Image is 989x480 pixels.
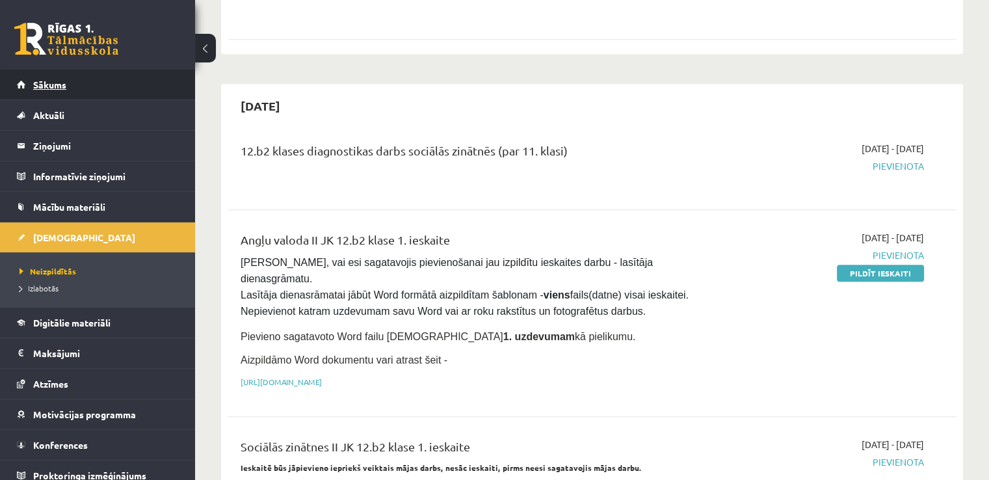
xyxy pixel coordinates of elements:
a: Ziņojumi [17,131,179,161]
span: Pievienota [709,455,924,469]
span: Aizpildāmo Word dokumentu vari atrast šeit - [241,354,447,366]
a: [DEMOGRAPHIC_DATA] [17,222,179,252]
span: [DEMOGRAPHIC_DATA] [33,232,135,243]
a: Izlabotās [20,282,182,294]
a: Motivācijas programma [17,399,179,429]
a: Pildīt ieskaiti [837,265,924,282]
strong: viens [544,289,570,300]
span: [PERSON_NAME], vai esi sagatavojis pievienošanai jau izpildītu ieskaites darbu - lasītāja dienasg... [241,257,691,317]
a: Mācību materiāli [17,192,179,222]
a: Aktuāli [17,100,179,130]
legend: Maksājumi [33,338,179,368]
legend: Informatīvie ziņojumi [33,161,179,191]
a: Atzīmes [17,369,179,399]
span: [DATE] - [DATE] [862,438,924,451]
a: Konferences [17,430,179,460]
a: Sākums [17,70,179,100]
span: Pievienota [709,159,924,173]
span: Neizpildītās [20,266,76,276]
span: Pievienota [709,248,924,262]
span: Konferences [33,439,88,451]
span: Aktuāli [33,109,64,121]
a: Maksājumi [17,338,179,368]
div: Sociālās zinātnes II JK 12.b2 klase 1. ieskaite [241,438,690,462]
span: Atzīmes [33,378,68,390]
a: Informatīvie ziņojumi [17,161,179,191]
span: [DATE] - [DATE] [862,142,924,155]
span: Mācību materiāli [33,201,105,213]
span: Motivācijas programma [33,408,136,420]
span: Pievieno sagatavoto Word failu [DEMOGRAPHIC_DATA] kā pielikumu. [241,331,635,342]
div: 12.b2 klases diagnostikas darbs sociālās zinātnēs (par 11. klasi) [241,142,690,166]
strong: 1. uzdevumam [503,331,575,342]
span: [DATE] - [DATE] [862,231,924,245]
strong: Ieskaitē būs jāpievieno iepriekš veiktais mājas darbs, nesāc ieskaiti, pirms neesi sagatavojis mā... [241,462,642,473]
span: Digitālie materiāli [33,317,111,328]
a: Rīgas 1. Tālmācības vidusskola [14,23,118,55]
div: Angļu valoda II JK 12.b2 klase 1. ieskaite [241,231,690,255]
a: Neizpildītās [20,265,182,277]
a: [URL][DOMAIN_NAME] [241,377,322,387]
span: Izlabotās [20,283,59,293]
a: Digitālie materiāli [17,308,179,338]
h2: [DATE] [228,90,293,121]
legend: Ziņojumi [33,131,179,161]
span: Sākums [33,79,66,90]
